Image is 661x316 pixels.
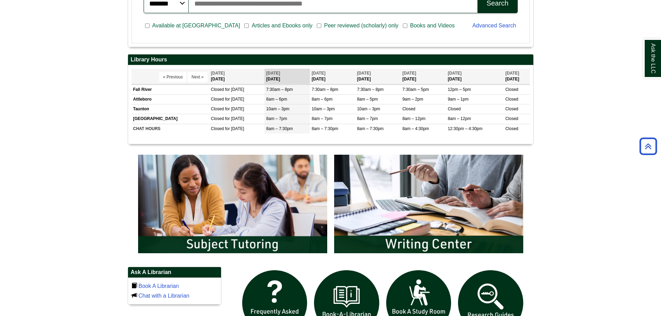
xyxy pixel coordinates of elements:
[357,116,378,121] span: 8am – 7pm
[266,97,287,102] span: 8am – 6pm
[312,116,332,121] span: 8am – 7pm
[128,54,533,65] h2: Library Hours
[249,22,315,30] span: Articles and Ebooks only
[211,126,224,131] span: Closed
[317,23,321,29] input: Peer reviewed (scholarly) only
[159,72,187,82] button: « Previous
[211,97,224,102] span: Closed
[211,87,224,92] span: Closed
[357,126,384,131] span: 8am – 7:30pm
[138,283,179,289] a: Book A Librarian
[472,23,516,28] a: Advanced Search
[132,124,209,134] td: CHAT HOURS
[132,104,209,114] td: Taunton
[448,97,468,102] span: 9am – 1pm
[312,97,332,102] span: 8am – 6pm
[402,106,415,111] span: Closed
[448,116,471,121] span: 8am – 12pm
[401,69,446,84] th: [DATE]
[357,87,384,92] span: 7:30am – 8pm
[132,95,209,104] td: Attleboro
[505,97,518,102] span: Closed
[503,69,529,84] th: [DATE]
[357,106,380,111] span: 10am – 3pm
[135,151,527,260] div: slideshow
[138,293,189,299] a: Chat with a Librarian
[448,71,461,76] span: [DATE]
[211,71,225,76] span: [DATE]
[402,97,423,102] span: 9am – 2pm
[211,116,224,121] span: Closed
[505,126,518,131] span: Closed
[357,97,378,102] span: 8am – 5pm
[310,69,355,84] th: [DATE]
[505,116,518,121] span: Closed
[209,69,265,84] th: [DATE]
[264,69,310,84] th: [DATE]
[135,151,331,257] img: Subject Tutoring Information
[448,106,460,111] span: Closed
[132,85,209,94] td: Fall River
[128,267,221,278] h2: Ask A Librarian
[402,71,416,76] span: [DATE]
[402,116,426,121] span: 8am – 12pm
[505,71,519,76] span: [DATE]
[211,106,224,111] span: Closed
[312,71,325,76] span: [DATE]
[448,87,471,92] span: 12pm – 5pm
[402,87,429,92] span: 7:30am – 5pm
[357,71,371,76] span: [DATE]
[448,126,482,131] span: 12:30pm – 4:30pm
[225,97,244,102] span: for [DATE]
[402,126,429,131] span: 8am – 4:30pm
[145,23,150,29] input: Available at [GEOGRAPHIC_DATA]
[150,22,243,30] span: Available at [GEOGRAPHIC_DATA]
[407,22,458,30] span: Books and Videos
[637,142,659,151] a: Back to Top
[266,71,280,76] span: [DATE]
[331,151,527,257] img: Writing Center Information
[244,23,249,29] input: Articles and Ebooks only
[312,87,338,92] span: 7:30am – 8pm
[266,116,287,121] span: 8am – 7pm
[225,106,244,111] span: for [DATE]
[312,106,335,111] span: 10am – 3pm
[446,69,503,84] th: [DATE]
[505,106,518,111] span: Closed
[188,72,207,82] button: Next »
[266,126,293,131] span: 8am – 7:30pm
[312,126,338,131] span: 8am – 7:30pm
[505,87,518,92] span: Closed
[225,116,244,121] span: for [DATE]
[225,87,244,92] span: for [DATE]
[321,22,401,30] span: Peer reviewed (scholarly) only
[132,114,209,124] td: [GEOGRAPHIC_DATA]
[355,69,401,84] th: [DATE]
[266,87,293,92] span: 7:30am – 8pm
[225,126,244,131] span: for [DATE]
[266,106,289,111] span: 10am – 3pm
[403,23,407,29] input: Books and Videos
